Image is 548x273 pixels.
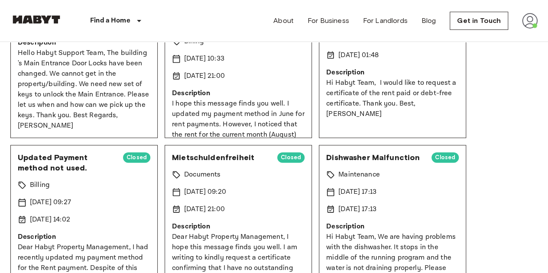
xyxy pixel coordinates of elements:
[338,170,380,180] p: Maintenance
[308,16,349,26] a: For Business
[172,99,305,265] p: I hope this message finds you well. I updated my payment method in June for rent payments. Howeve...
[90,16,130,26] p: Find a Home
[172,222,305,232] p: Description
[30,215,70,225] p: [DATE] 14:02
[326,78,459,119] p: Hi Habyt Team, I would like to request a certificate of the rent paid or debt-free certificate. T...
[431,153,459,162] span: Closed
[184,204,225,215] p: [DATE] 21:00
[172,88,305,99] p: Description
[123,153,150,162] span: Closed
[18,232,150,242] p: Description
[172,152,270,163] span: Mietschuldenfreiheit
[450,12,508,30] a: Get in Touch
[273,16,294,26] a: About
[522,13,538,29] img: avatar
[326,152,425,163] span: Dishwasher Malfunction
[10,15,62,24] img: Habyt
[30,197,71,208] p: [DATE] 09:27
[184,187,226,197] p: [DATE] 09:20
[18,38,150,48] p: Description
[326,222,459,232] p: Description
[363,16,408,26] a: For Landlords
[338,204,376,215] p: [DATE] 17:13
[184,54,224,64] p: [DATE] 10:33
[184,170,220,180] p: Documents
[18,48,150,131] p: Hello Habyt Support Team, The building 's Main Entrance Door Locks have been changed. We cannot g...
[277,153,305,162] span: Closed
[338,187,376,197] p: [DATE] 17:13
[30,180,50,190] p: Billing
[326,67,459,78] p: Description
[422,16,436,26] a: Blog
[184,71,225,81] p: [DATE] 21:00
[18,152,116,173] span: Updated Payment method not used.
[338,50,379,61] p: [DATE] 01:48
